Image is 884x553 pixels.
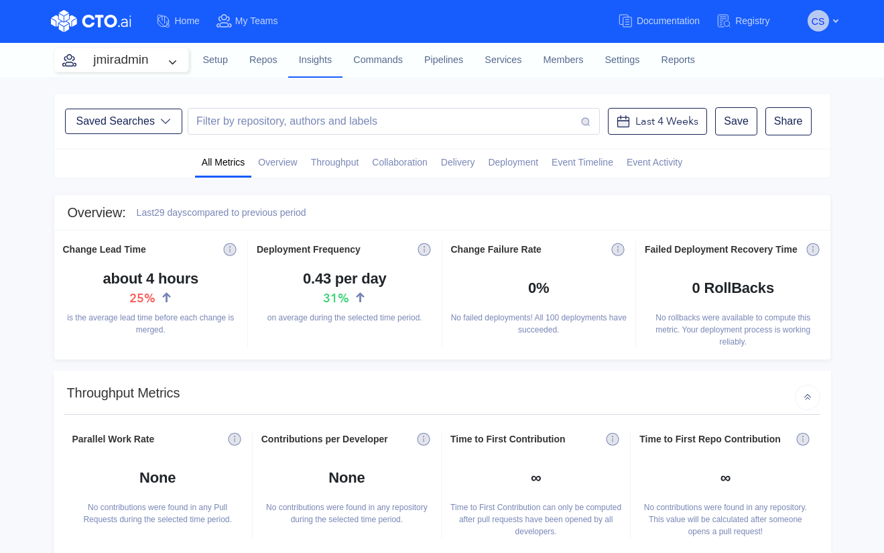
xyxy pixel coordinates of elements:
button: CS [808,10,829,32]
h4: None [72,458,243,498]
h4: 0.43 per day [257,268,433,290]
a: Commands [342,42,414,78]
span: CS [812,11,824,32]
a: Insights [288,42,343,77]
div: is the average lead time before each change is merged. [63,308,239,336]
span: Collaboration [372,156,428,170]
a: Documentation [617,9,716,34]
div: Time to First Repo Contribution [639,432,794,446]
button: jmiradmin [54,48,188,72]
a: Home [155,9,216,34]
span: Throughput [311,156,359,170]
span: All Metrics [202,156,245,170]
h4: about 4 hours [63,268,239,290]
button: Share [765,107,812,135]
div: Time to First Contribution [450,432,605,446]
div: Parallel Work Rate [72,432,227,446]
span: Overview [258,156,297,170]
a: My Teams [216,9,294,34]
h4: None [261,458,432,498]
div: Filter by repository, authors and labels [191,113,377,129]
span: Event Activity [627,156,682,170]
iframe: Chat Widget [817,489,884,553]
div: Change Lead Time [63,243,223,257]
div: on average during the selected time period. [257,308,433,324]
span: Event Timeline [552,156,613,170]
h3: Throughput Metrics [67,383,180,402]
a: Reports [650,42,705,78]
div: Last 29 days compared to previous period [137,206,306,220]
span: Delivery [441,156,475,170]
div: No contributions were found in any Pull Requests during the selected time period. [72,498,243,526]
div: Contributions per Developer [261,432,416,446]
img: CTO.ai Logo [51,10,131,32]
a: Members [533,42,594,78]
h3: Overview : [68,203,126,222]
a: Pipelines [414,42,474,78]
h4: ∞ [639,458,811,498]
a: Repos [239,42,288,78]
span: My Teams [235,15,278,26]
span: Deployment [488,156,538,170]
h4: 0 RollBacks [645,268,822,308]
div: No contributions were found in any repository during the selected time period. [261,498,432,526]
button: Last 4 Weeks [608,108,707,135]
h4: 0% [451,268,627,308]
span: 31 % [323,290,349,307]
div: No failed deployments! All 100 deployments have succeeded. [451,308,627,336]
div: Failed Deployment Recovery Time [645,243,805,257]
span: Home [175,15,200,26]
div: No rollbacks were available to compute this metric. Your deployment process is working reliably. [645,308,822,348]
span: 25 % [129,290,155,307]
a: Setup [192,42,239,78]
div: Change Failure Rate [451,243,611,257]
img: arrow_icon_up.svg [794,384,821,411]
div: Deployment Frequency [257,243,416,257]
a: Services [474,42,532,78]
a: Settings [594,42,650,78]
h4: ∞ [450,458,621,498]
a: Registry [716,9,785,34]
span: Registry [735,15,769,26]
button: Save [715,107,757,135]
button: Saved Searches [65,109,182,134]
div: No contributions were found in any repository. This value will be calculated after someone opens ... [639,498,811,538]
span: Documentation [637,15,700,26]
div: Saved Searches [76,113,155,129]
div: Time to First Contribution can only be computed after pull requests have been opened by all devel... [450,498,621,538]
